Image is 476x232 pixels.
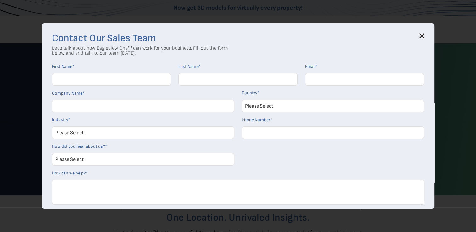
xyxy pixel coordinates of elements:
span: First Name [52,64,72,69]
span: Last Name [178,64,199,69]
span: How can we help? [52,170,86,176]
span: How did you hear about us? [52,144,105,149]
span: Email [305,64,315,69]
span: Country [242,90,257,96]
span: Industry [52,117,68,122]
h3: Contact Our Sales Team [52,33,424,43]
span: Company Name [52,91,82,96]
p: Let's talk about how Eagleview One™ can work for your business. Fill out the form below and and t... [52,46,228,56]
span: Phone Number [242,117,270,123]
